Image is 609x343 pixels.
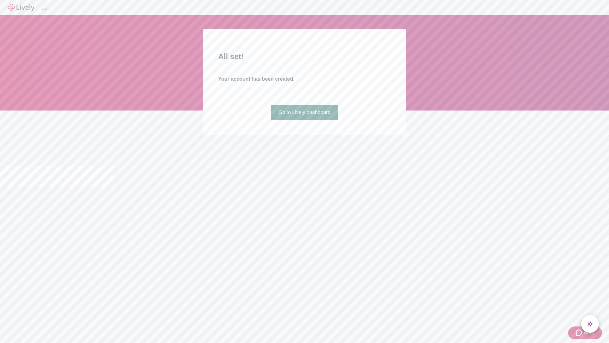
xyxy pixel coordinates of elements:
[581,315,599,333] button: chat
[576,329,583,337] svg: Zendesk support icon
[568,326,602,339] button: Zendesk support iconHelp
[583,329,594,337] span: Help
[587,321,593,327] svg: Lively AI Assistant
[271,105,338,120] a: Go to Lively dashboard
[42,8,47,10] button: Log out
[218,75,391,83] h4: Your account has been created.
[8,4,34,11] img: Lively
[218,51,391,62] h2: All set!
